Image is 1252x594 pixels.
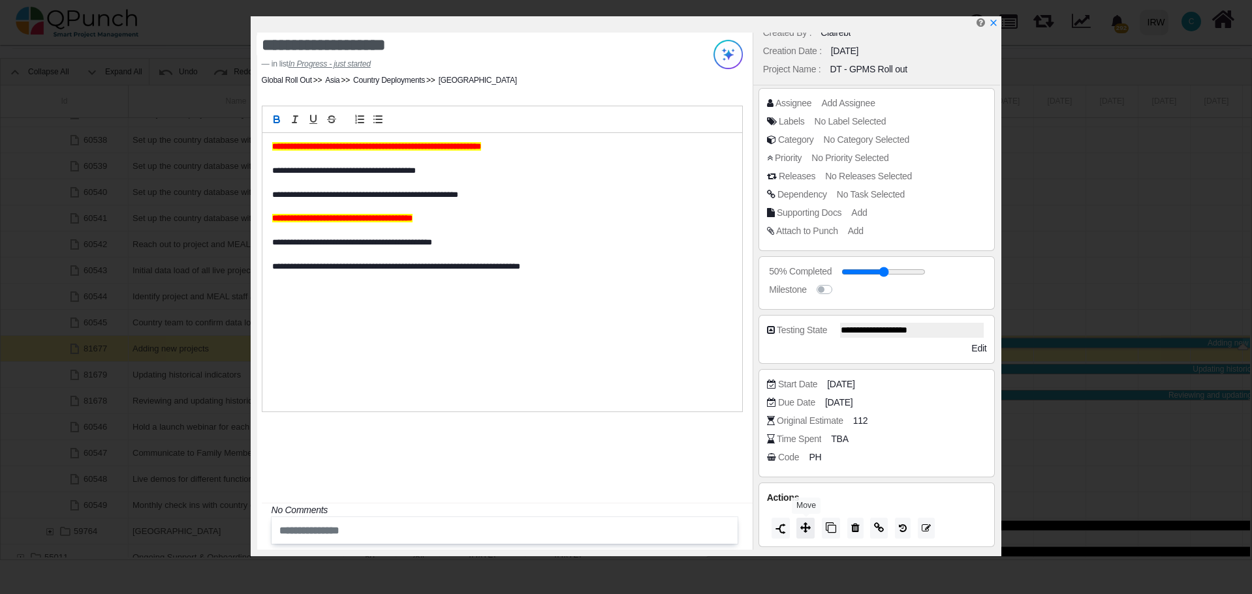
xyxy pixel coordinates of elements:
[831,432,848,446] span: TBA
[425,74,517,86] li: [GEOGRAPHIC_DATA]
[272,505,328,515] i: No Comments
[778,378,817,391] div: Start Date
[289,59,371,68] cite: Source Title
[853,414,868,428] span: 112
[847,518,864,539] button: Delete
[870,518,888,539] button: Copy Link
[777,206,841,220] div: Supporting Docs
[778,133,814,147] div: Category
[827,378,854,391] span: [DATE]
[779,115,805,128] div: Labels
[340,74,426,86] li: Country Deployments
[851,207,867,218] span: Add
[830,63,907,76] div: DT - GPMS Roll out
[777,188,827,201] div: Dependency
[777,414,843,428] div: Original Estimate
[825,396,853,409] span: [DATE]
[971,343,986,353] span: Edit
[713,40,743,69] img: Try writing with AI
[769,283,806,297] div: Milestone
[792,497,821,514] div: Move
[779,170,815,183] div: Releases
[825,171,912,181] span: No Releases Selected
[767,492,799,503] span: Actions
[777,323,827,337] div: Testing State
[822,518,840,539] button: Copy
[778,451,799,464] div: Code
[895,518,911,539] button: History
[262,74,312,86] li: Global Roll Out
[289,59,371,68] u: In Progress - just started
[809,451,821,464] span: PH
[776,224,838,238] div: Attach to Punch
[769,265,832,278] div: 50% Completed
[775,524,786,534] img: split.9d50320.png
[777,432,821,446] div: Time Spent
[775,151,802,165] div: Priority
[763,63,821,76] div: Project Name :
[778,396,815,409] div: Due Date
[772,518,790,539] button: Split
[821,98,875,108] span: Add Assignee
[837,189,905,200] span: No Task Selected
[848,226,864,236] span: Add
[312,74,340,86] li: Asia
[775,97,811,110] div: Assignee
[811,153,888,163] span: No Priority Selected
[824,134,909,145] span: No Category Selected
[262,58,659,70] footer: in list
[918,518,935,539] button: Edit
[815,116,886,126] span: No Label Selected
